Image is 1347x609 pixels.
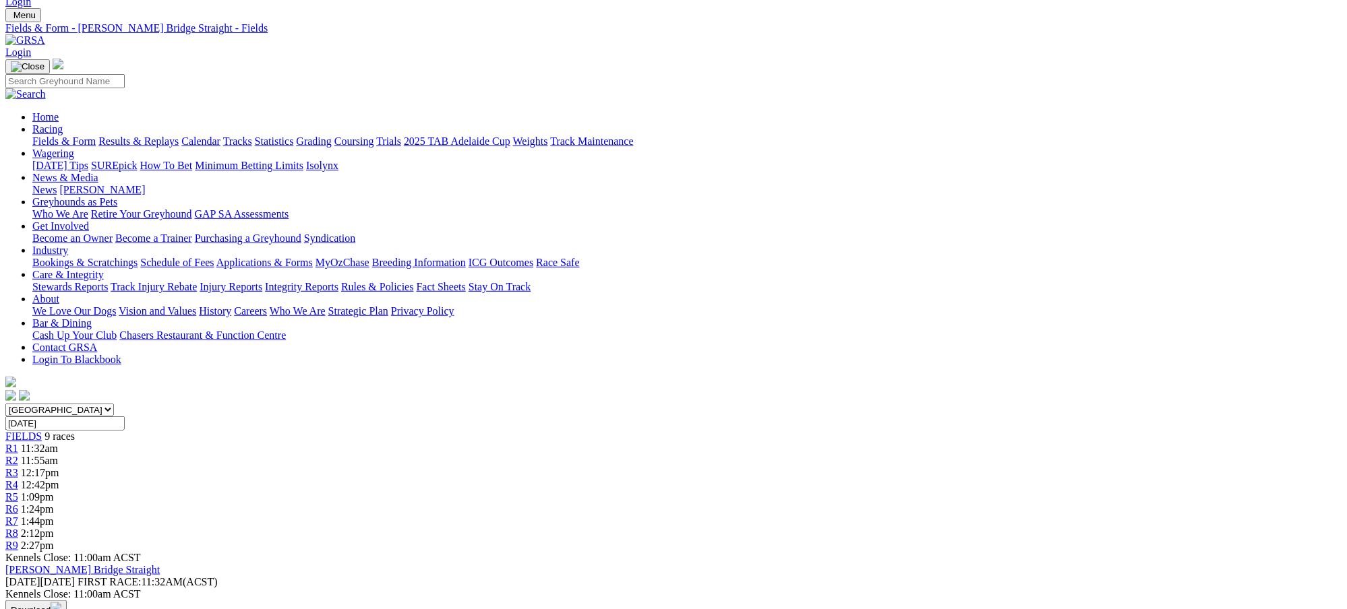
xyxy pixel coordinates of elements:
[391,305,454,317] a: Privacy Policy
[5,88,46,100] img: Search
[5,467,18,478] a: R3
[119,305,196,317] a: Vision and Values
[234,305,267,317] a: Careers
[59,184,145,195] a: [PERSON_NAME]
[372,257,466,268] a: Breeding Information
[376,135,401,147] a: Trials
[32,354,121,365] a: Login To Blackbook
[32,160,88,171] a: [DATE] Tips
[32,135,1342,148] div: Racing
[91,208,192,220] a: Retire Your Greyhound
[32,293,59,304] a: About
[216,257,313,268] a: Applications & Forms
[5,503,18,515] a: R6
[21,503,54,515] span: 1:24pm
[119,329,286,341] a: Chasers Restaurant & Function Centre
[199,305,231,317] a: History
[11,61,44,72] img: Close
[32,281,108,292] a: Stewards Reports
[32,245,68,256] a: Industry
[21,527,54,539] span: 2:12pm
[32,257,138,268] a: Bookings & Scratchings
[5,59,50,74] button: Toggle navigation
[32,208,1342,220] div: Greyhounds as Pets
[32,329,117,341] a: Cash Up Your Club
[5,8,41,22] button: Toggle navigation
[32,281,1342,293] div: Care & Integrity
[5,443,18,454] a: R1
[32,135,96,147] a: Fields & Form
[536,257,579,268] a: Race Safe
[551,135,634,147] a: Track Maintenance
[32,111,59,123] a: Home
[78,576,218,587] span: 11:32AM(ACST)
[195,232,301,244] a: Purchasing a Greyhound
[32,196,117,207] a: Greyhounds as Pets
[32,305,1342,317] div: About
[5,46,31,58] a: Login
[270,305,326,317] a: Who We Are
[44,430,75,442] span: 9 races
[5,455,18,466] a: R2
[21,540,54,551] span: 2:27pm
[255,135,294,147] a: Statistics
[195,208,289,220] a: GAP SA Assessments
[78,576,141,587] span: FIRST RACE:
[328,305,388,317] a: Strategic Plan
[19,390,30,401] img: twitter.svg
[32,257,1342,269] div: Industry
[306,160,338,171] a: Isolynx
[5,588,1342,600] div: Kennels Close: 11:00am ACST
[13,10,36,20] span: Menu
[21,479,59,490] span: 12:42pm
[32,342,97,353] a: Contact GRSA
[5,515,18,527] a: R7
[181,135,220,147] a: Calendar
[5,576,75,587] span: [DATE]
[5,74,125,88] input: Search
[5,491,18,503] a: R5
[140,160,193,171] a: How To Bet
[32,232,113,244] a: Become an Owner
[404,135,510,147] a: 2025 TAB Adelaide Cup
[111,281,197,292] a: Track Injury Rebate
[32,160,1342,172] div: Wagering
[223,135,252,147] a: Tracks
[21,491,54,503] span: 1:09pm
[32,123,63,135] a: Racing
[5,527,18,539] a: R8
[140,257,214,268] a: Schedule of Fees
[297,135,332,147] a: Grading
[5,377,16,387] img: logo-grsa-white.png
[32,220,89,232] a: Get Involved
[32,208,88,220] a: Who We Are
[265,281,338,292] a: Integrity Reports
[5,22,1342,34] a: Fields & Form - [PERSON_NAME] Bridge Straight - Fields
[21,443,58,454] span: 11:32am
[21,467,59,478] span: 12:17pm
[5,540,18,551] a: R9
[334,135,374,147] a: Coursing
[32,317,92,329] a: Bar & Dining
[32,148,74,159] a: Wagering
[21,455,58,466] span: 11:55am
[513,135,548,147] a: Weights
[32,184,1342,196] div: News & Media
[53,59,63,69] img: logo-grsa-white.png
[417,281,466,292] a: Fact Sheets
[5,479,18,490] a: R4
[32,184,57,195] a: News
[32,172,98,183] a: News & Media
[316,257,369,268] a: MyOzChase
[5,430,42,442] a: FIELDS
[32,269,104,280] a: Care & Integrity
[5,576,40,587] span: [DATE]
